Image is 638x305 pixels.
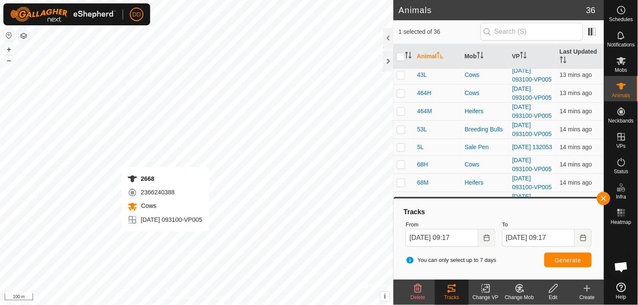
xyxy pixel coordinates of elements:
label: To [502,221,592,229]
p-sorticon: Activate to sort [477,53,484,60]
span: Generate [555,257,581,264]
th: Animal [414,44,461,69]
span: 5L [417,143,424,152]
button: i [380,292,390,301]
a: Contact Us [205,294,230,302]
div: Cows [465,89,506,98]
span: 30 Sept 2025, 9:03 am [560,144,592,150]
span: Neckbands [608,118,634,123]
button: Choose Date [575,229,592,247]
a: [DATE] 093100-VP005 [512,193,552,209]
button: – [4,55,14,65]
div: Sale Pen [465,143,506,152]
a: [DATE] 093100-VP005 [512,157,552,172]
div: Open chat [609,254,634,280]
span: 30 Sept 2025, 9:03 am [560,179,592,186]
span: Delete [411,294,426,300]
th: Mob [462,44,509,69]
th: VP [509,44,556,69]
button: Map Layers [19,31,29,41]
span: 68M [417,178,429,187]
span: 30 Sept 2025, 9:03 am [560,161,592,168]
button: Choose Date [478,229,495,247]
div: [DATE] 093100-VP005 [127,215,202,225]
span: Heatmap [611,220,632,225]
div: 2366240388 [127,188,202,198]
span: You can only select up to 7 days [406,256,496,264]
span: 53L [417,125,427,134]
button: Generate [544,253,592,267]
span: Cows [139,203,157,210]
p-sorticon: Activate to sort [520,53,527,60]
a: [DATE] 093100-VP005 [512,85,552,101]
div: Change VP [469,294,503,301]
span: 30 Sept 2025, 9:03 am [560,108,592,114]
span: DD [132,10,141,19]
div: Tracks [402,207,595,217]
div: Cows [465,160,506,169]
div: 2668 [127,174,202,184]
p-sorticon: Activate to sort [437,53,444,60]
img: Gallagher Logo [10,7,116,22]
p-sorticon: Activate to sort [405,53,412,60]
span: Schedules [609,17,633,22]
span: Notifications [608,42,635,47]
a: [DATE] 093100-VP005 [512,103,552,119]
input: Search (S) [481,23,583,41]
button: + [4,44,14,54]
span: 464H [417,89,431,98]
div: Heifers [465,107,506,116]
a: Help [605,279,638,303]
label: From [406,221,495,229]
a: [DATE] 093100-VP005 [512,67,552,83]
div: Cows [465,71,506,79]
span: 30 Sept 2025, 9:03 am [560,90,592,96]
span: Help [616,294,627,300]
span: i [384,293,386,300]
div: Change Mob [503,294,536,301]
span: 1 selected of 36 [399,27,480,36]
span: 43L [417,71,427,79]
span: VPs [616,144,626,149]
a: [DATE] 132053 [512,144,553,150]
div: Heifers [465,178,506,187]
button: Reset Map [4,30,14,41]
span: 36 [586,4,596,16]
h2: Animals [399,5,586,15]
span: 464M [417,107,432,116]
a: Privacy Policy [163,294,195,302]
span: Status [614,169,628,174]
th: Last Updated [557,44,604,69]
div: Tracks [435,294,469,301]
span: 30 Sept 2025, 9:03 am [560,126,592,133]
div: Breeding Bulls [465,125,506,134]
span: 30 Sept 2025, 9:03 am [560,71,592,78]
span: 68H [417,160,428,169]
div: Edit [536,294,570,301]
a: [DATE] 093100-VP005 [512,175,552,191]
span: Infra [616,194,626,199]
span: Animals [612,93,630,98]
div: Create [570,294,604,301]
a: [DATE] 093100-VP005 [512,122,552,137]
span: Mobs [615,68,627,73]
p-sorticon: Activate to sort [560,57,567,64]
